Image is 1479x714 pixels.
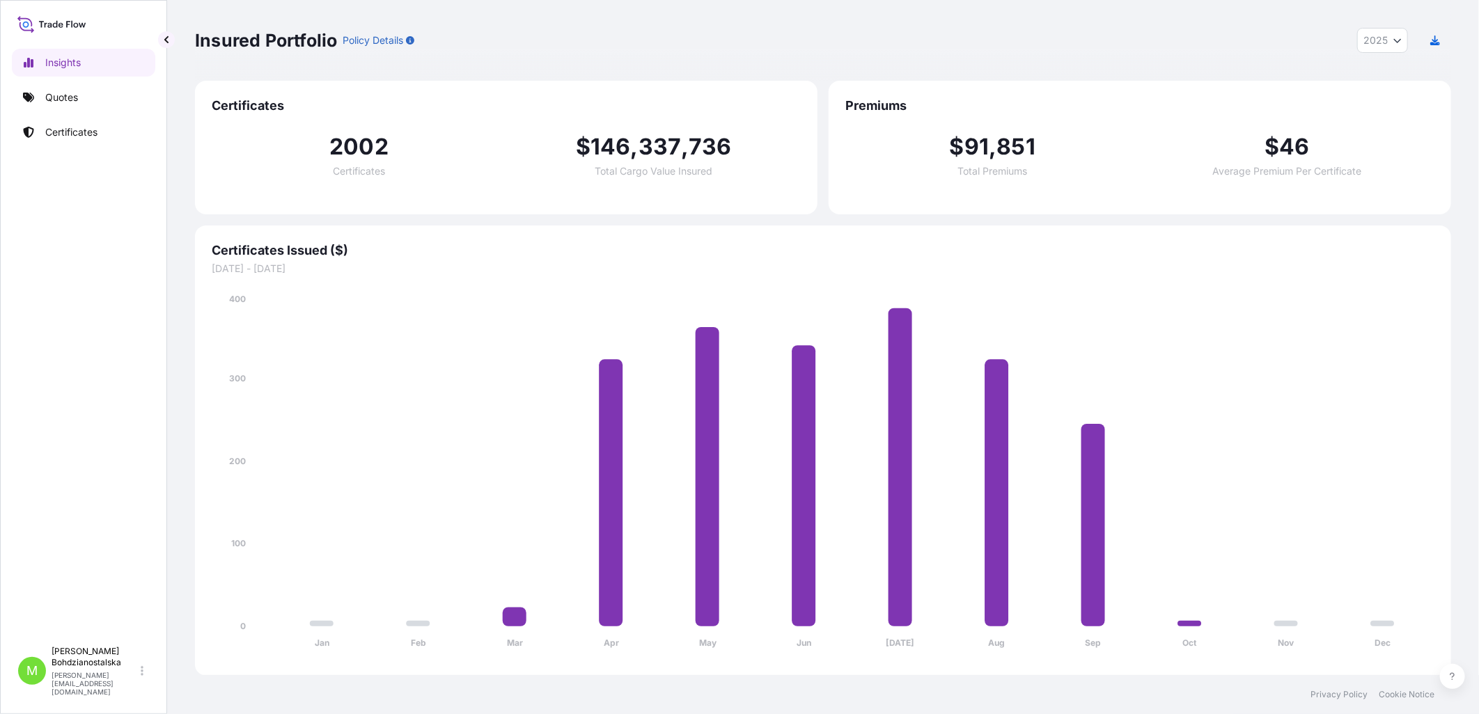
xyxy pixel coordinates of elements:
span: Certificates [333,166,385,176]
a: Privacy Policy [1310,689,1368,700]
span: 851 [997,136,1036,158]
span: $ [576,136,590,158]
a: Quotes [12,84,155,111]
span: Total Cargo Value Insured [595,166,712,176]
tspan: [DATE] [886,638,915,649]
span: 2002 [329,136,389,158]
tspan: Dec [1375,638,1391,649]
span: Total Premiums [958,166,1028,176]
p: [PERSON_NAME][EMAIL_ADDRESS][DOMAIN_NAME] [52,671,138,696]
tspan: 300 [229,373,246,383]
span: [DATE] - [DATE] [212,262,1434,276]
span: Average Premium Per Certificate [1213,166,1362,176]
tspan: Jan [315,638,329,649]
p: Insured Portfolio [195,29,337,51]
tspan: 0 [240,621,246,631]
p: [PERSON_NAME] Bohdzianostalska [52,646,138,668]
span: $ [950,136,964,158]
span: $ [1265,136,1279,158]
tspan: 400 [229,294,246,304]
span: , [989,136,996,158]
span: 337 [639,136,682,158]
span: Certificates Issued ($) [212,242,1434,259]
p: Policy Details [343,33,403,47]
span: Certificates [212,97,801,114]
tspan: Sep [1086,638,1102,649]
span: , [631,136,639,158]
span: Premiums [845,97,1434,114]
tspan: Aug [989,638,1005,649]
tspan: Nov [1278,638,1295,649]
a: Insights [12,49,155,77]
span: M [26,664,38,678]
span: 91 [964,136,989,158]
p: Insights [45,56,81,70]
span: , [681,136,689,158]
span: 46 [1279,136,1309,158]
button: Year Selector [1357,28,1408,53]
span: 146 [590,136,631,158]
p: Quotes [45,90,78,104]
a: Certificates [12,118,155,146]
tspan: Jun [797,638,811,649]
tspan: 200 [229,456,246,466]
tspan: Oct [1183,638,1198,649]
tspan: May [699,638,717,649]
a: Cookie Notice [1379,689,1434,700]
span: 2025 [1363,33,1388,47]
tspan: Mar [507,638,523,649]
span: 736 [689,136,732,158]
tspan: Feb [411,638,426,649]
tspan: 100 [231,539,246,549]
tspan: Apr [604,638,619,649]
p: Certificates [45,125,97,139]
